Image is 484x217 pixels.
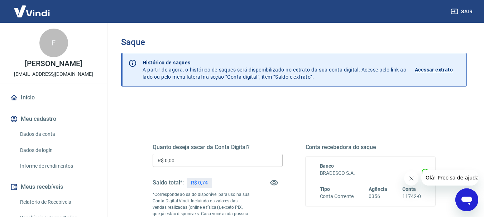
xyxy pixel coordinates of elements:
span: Conta [402,186,416,192]
iframe: Botão para abrir a janela de mensagens [455,188,478,211]
a: Dados de login [17,143,99,158]
button: Meus recebíveis [9,179,99,195]
iframe: Mensagem da empresa [421,170,478,186]
span: Banco [320,163,334,169]
img: Vindi [9,0,55,22]
span: Tipo [320,186,330,192]
button: Sair [450,5,475,18]
h5: Conta recebedora do saque [306,144,436,151]
a: Acessar extrato [415,59,461,80]
h6: BRADESCO S.A. [320,169,421,177]
span: Olá! Precisa de ajuda? [4,5,60,11]
a: Início [9,90,99,105]
h3: Saque [121,37,467,47]
h6: 11742-0 [402,193,421,200]
iframe: Fechar mensagem [404,171,418,186]
h6: Conta Corrente [320,193,354,200]
span: Agência [369,186,387,192]
h5: Quanto deseja sacar da Conta Digital? [153,144,283,151]
div: F [39,29,68,57]
p: Acessar extrato [415,66,453,73]
p: [EMAIL_ADDRESS][DOMAIN_NAME] [14,70,93,78]
button: Meu cadastro [9,111,99,127]
a: Informe de rendimentos [17,159,99,173]
p: [PERSON_NAME] [25,60,82,68]
p: A partir de agora, o histórico de saques será disponibilizado no extrato da sua conta digital. Ac... [143,59,406,80]
h6: 0356 [369,193,387,200]
p: Histórico de saques [143,59,406,66]
h5: Saldo total*: [153,179,184,186]
a: Relatório de Recebíveis [17,195,99,209]
a: Dados da conta [17,127,99,142]
p: R$ 0,74 [191,179,208,187]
